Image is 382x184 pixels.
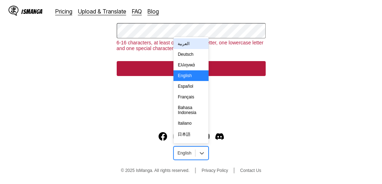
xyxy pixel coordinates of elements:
[173,81,208,92] div: Español
[173,140,208,152] div: 한국어
[173,118,208,129] div: Italiano
[159,132,167,141] a: Facebook
[173,60,208,70] div: Ελληνικά
[9,6,55,17] a: IsManga LogoIsManga
[177,151,178,156] input: Select language
[173,132,181,141] a: Instagram
[173,49,208,60] div: Deutsch
[215,132,224,141] a: Discord
[201,168,228,173] a: Privacy Policy
[159,132,167,141] img: IsManga Facebook
[173,132,181,141] img: IsManga Instagram
[173,92,208,102] div: Français
[173,102,208,118] div: Bahasa Indonesia
[132,8,142,15] a: FAQ
[173,38,208,49] div: العربية
[148,8,159,15] a: Blog
[9,6,18,16] img: IsManga Logo
[121,168,190,173] span: © 2025 IsManga. All rights reserved.
[117,40,266,51] div: 6-16 characters, at least one uppercase letter, one lowercase letter and one special character
[55,8,72,15] a: Pricing
[117,61,266,76] button: Submit
[21,8,43,15] div: IsManga
[215,132,224,141] img: IsManga Discord
[240,168,261,173] a: Contact Us
[78,8,126,15] a: Upload & Translate
[173,70,208,81] div: English
[173,129,208,140] div: 日本語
